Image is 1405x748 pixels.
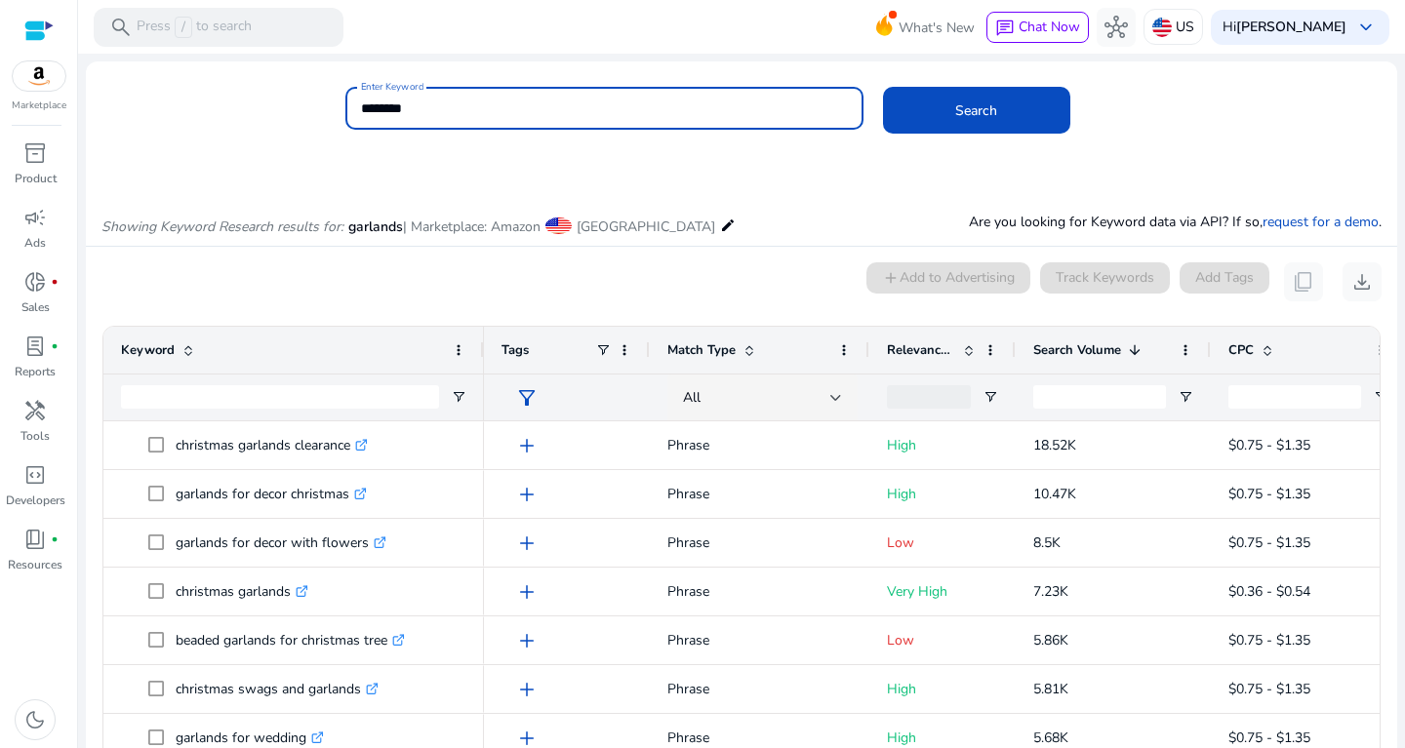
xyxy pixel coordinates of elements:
[667,669,852,709] p: Phrase
[1228,582,1310,601] span: $0.36 - $0.54
[899,11,975,45] span: What's New
[1033,582,1068,601] span: 7.23K
[1178,389,1193,405] button: Open Filter Menu
[175,17,192,38] span: /
[1033,680,1068,698] span: 5.81K
[1263,213,1379,231] a: request for a demo
[1236,18,1346,36] b: [PERSON_NAME]
[1033,341,1121,359] span: Search Volume
[23,528,47,551] span: book_4
[51,535,59,543] span: fiber_manual_record
[887,425,998,465] p: High
[1228,341,1254,359] span: CPC
[24,234,46,252] p: Ads
[1228,485,1310,503] span: $0.75 - $1.35
[1354,16,1378,39] span: keyboard_arrow_down
[986,12,1089,43] button: chatChat Now
[23,206,47,229] span: campaign
[137,17,252,38] p: Press to search
[1019,18,1080,36] span: Chat Now
[667,523,852,563] p: Phrase
[451,389,466,405] button: Open Filter Menu
[6,492,65,509] p: Developers
[515,678,539,701] span: add
[1223,20,1346,34] p: Hi
[176,425,368,465] p: christmas garlands clearance
[667,620,852,660] p: Phrase
[23,270,47,294] span: donut_small
[176,523,386,563] p: garlands for decor with flowers
[23,141,47,165] span: inventory_2
[1228,436,1310,454] span: $0.75 - $1.35
[51,278,59,286] span: fiber_manual_record
[887,571,998,611] p: Very High
[1033,631,1068,650] span: 5.86K
[1104,16,1128,39] span: hub
[983,389,998,405] button: Open Filter Menu
[12,98,66,113] p: Marketplace
[1033,728,1068,747] span: 5.68K
[1152,18,1172,37] img: us.svg
[23,463,47,487] span: code_blocks
[361,80,423,94] mat-label: Enter Keyword
[176,620,405,660] p: beaded garlands for christmas tree
[515,434,539,457] span: add
[51,342,59,350] span: fiber_manual_record
[15,363,56,380] p: Reports
[15,170,57,187] p: Product
[515,580,539,604] span: add
[887,474,998,514] p: High
[667,474,852,514] p: Phrase
[21,298,50,316] p: Sales
[1176,10,1194,44] p: US
[1097,8,1136,47] button: hub
[1033,533,1061,552] span: 8.5K
[887,523,998,563] p: Low
[403,217,541,236] span: | Marketplace: Amazon
[887,341,955,359] span: Relevance Score
[101,217,343,236] i: Showing Keyword Research results for:
[515,629,539,652] span: add
[176,474,367,514] p: garlands for decor christmas
[20,427,50,445] p: Tools
[1228,385,1361,409] input: CPC Filter Input
[1228,533,1310,552] span: $0.75 - $1.35
[23,399,47,422] span: handyman
[720,214,736,237] mat-icon: edit
[8,556,62,573] p: Resources
[515,531,539,555] span: add
[515,386,539,410] span: filter_alt
[1350,270,1374,294] span: download
[995,19,1015,38] span: chat
[667,341,736,359] span: Match Type
[887,620,998,660] p: Low
[121,341,175,359] span: Keyword
[176,669,379,709] p: christmas swags and garlands
[515,483,539,506] span: add
[23,708,47,731] span: dark_mode
[109,16,133,39] span: search
[1343,262,1382,301] button: download
[577,217,715,236] span: [GEOGRAPHIC_DATA]
[121,385,439,409] input: Keyword Filter Input
[502,341,529,359] span: Tags
[1228,680,1310,698] span: $0.75 - $1.35
[348,217,403,236] span: garlands
[23,335,47,358] span: lab_profile
[883,87,1070,134] button: Search
[969,212,1382,232] p: Are you looking for Keyword data via API? If so, .
[1033,485,1076,503] span: 10.47K
[1033,385,1166,409] input: Search Volume Filter Input
[1228,728,1310,747] span: $0.75 - $1.35
[667,571,852,611] p: Phrase
[13,61,65,91] img: amazon.svg
[1033,436,1076,454] span: 18.52K
[887,669,998,709] p: High
[683,388,701,407] span: All
[1373,389,1388,405] button: Open Filter Menu
[176,571,308,611] p: christmas garlands
[1228,631,1310,650] span: $0.75 - $1.35
[667,425,852,465] p: Phrase
[955,100,997,121] span: Search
